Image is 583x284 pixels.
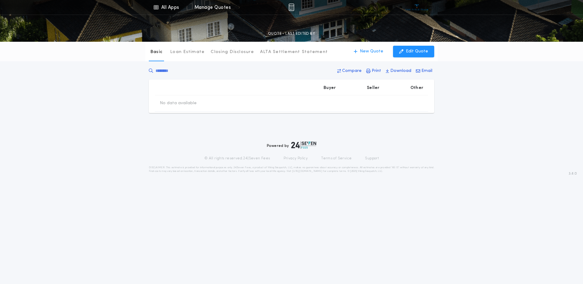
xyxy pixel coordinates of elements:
[211,49,254,55] p: Closing Disclosure
[421,68,432,74] p: Email
[324,85,336,91] p: Buyer
[268,31,315,37] p: QUOTE - LAST EDITED BY
[267,141,316,149] div: Powered by
[149,166,434,173] p: DISCLAIMER: This estimate is provided for informational purposes only. 24|Seven Fees, a product o...
[365,156,379,161] a: Support
[284,156,308,161] a: Privacy Policy
[406,4,428,10] img: vs-icon
[170,49,205,55] p: Loan Estimate
[204,156,270,161] p: © All rights reserved. 24|Seven Fees
[155,95,202,111] td: No data available
[348,46,389,57] button: New Quote
[150,49,163,55] p: Basic
[414,66,434,76] button: Email
[335,66,363,76] button: Compare
[372,68,381,74] p: Print
[288,4,294,11] img: img
[367,85,380,91] p: Seller
[410,85,423,91] p: Other
[321,156,352,161] a: Terms of Service
[292,170,322,172] a: [URL][DOMAIN_NAME]
[260,49,328,55] p: ALTA Settlement Statement
[406,48,428,55] p: Edit Quote
[384,66,413,76] button: Download
[390,68,411,74] p: Download
[291,141,316,149] img: logo
[360,48,383,55] p: New Quote
[569,171,577,176] span: 3.8.0
[364,66,383,76] button: Print
[342,68,362,74] p: Compare
[393,46,434,57] button: Edit Quote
